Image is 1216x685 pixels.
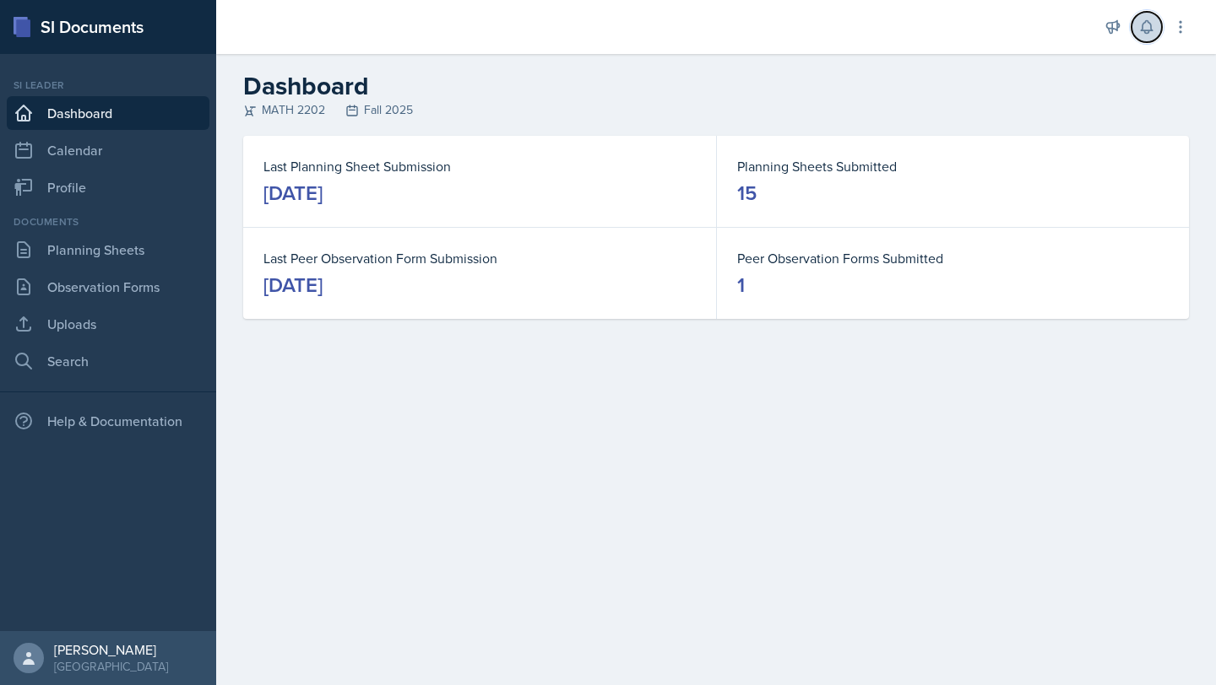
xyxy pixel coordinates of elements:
dt: Planning Sheets Submitted [737,156,1169,176]
div: [GEOGRAPHIC_DATA] [54,658,168,675]
div: Help & Documentation [7,404,209,438]
dt: Last Peer Observation Form Submission [263,248,696,268]
div: Documents [7,214,209,229]
div: [DATE] [263,180,323,207]
dt: Last Planning Sheet Submission [263,156,696,176]
a: Planning Sheets [7,233,209,267]
a: Calendar [7,133,209,167]
div: 15 [737,180,757,207]
a: Uploads [7,307,209,341]
div: MATH 2202 Fall 2025 [243,101,1189,119]
a: Observation Forms [7,270,209,304]
a: Profile [7,170,209,204]
dt: Peer Observation Forms Submitted [737,248,1169,268]
div: 1 [737,272,745,299]
div: [PERSON_NAME] [54,641,168,658]
a: Search [7,344,209,378]
h2: Dashboard [243,71,1189,101]
div: [DATE] [263,272,323,299]
a: Dashboard [7,96,209,130]
div: Si leader [7,78,209,93]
